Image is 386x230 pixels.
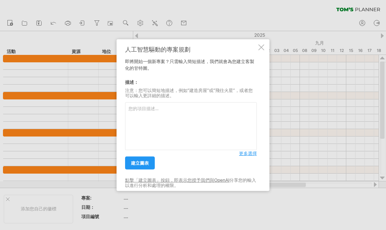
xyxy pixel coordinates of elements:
[125,46,190,53] font: 人工智慧驅動的專案規劃
[125,88,253,98] font: 注意：您可以簡短地描述，例如“建造房屋”或“飛往火星”，或者您可以輸入更詳細的描述。
[125,183,179,188] font: 以進行分析和處理的權限。
[125,157,155,170] a: 建立圖表
[125,79,138,85] font: 描述：
[229,177,256,183] font: 分享您的輸入
[125,59,254,71] font: 即將開始一個新專案？只需輸入簡短描述，我們就會為您建立客製化的甘特圖。
[125,177,229,183] a: 點擊「建立圖表」按鈕，即表示您授予我們與OpenAI
[239,151,257,156] font: 更多選擇
[239,150,257,157] a: 更多選擇
[131,160,149,166] font: 建立圖表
